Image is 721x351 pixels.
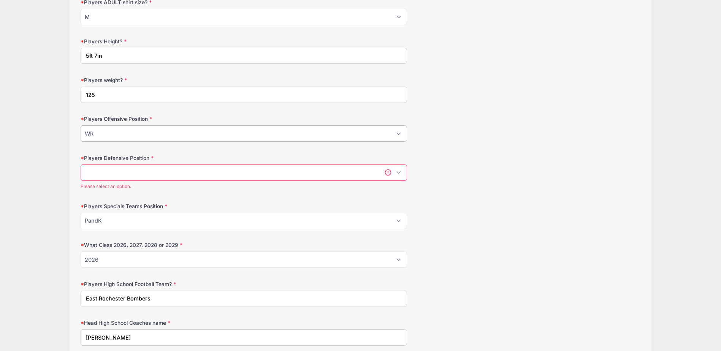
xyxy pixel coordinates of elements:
[81,154,267,162] label: Players Defensive Position
[81,76,267,84] label: Players weight?
[81,280,267,288] label: Players High School Football Team?
[81,202,267,210] label: Players Specials Teams Position
[81,319,267,327] label: Head High School Coaches name
[81,241,267,249] label: What Class 2026, 2027, 2028 or 2029
[81,183,407,190] span: Please select an option.
[81,38,267,45] label: Players Height?
[81,115,267,123] label: Players Offensive Position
